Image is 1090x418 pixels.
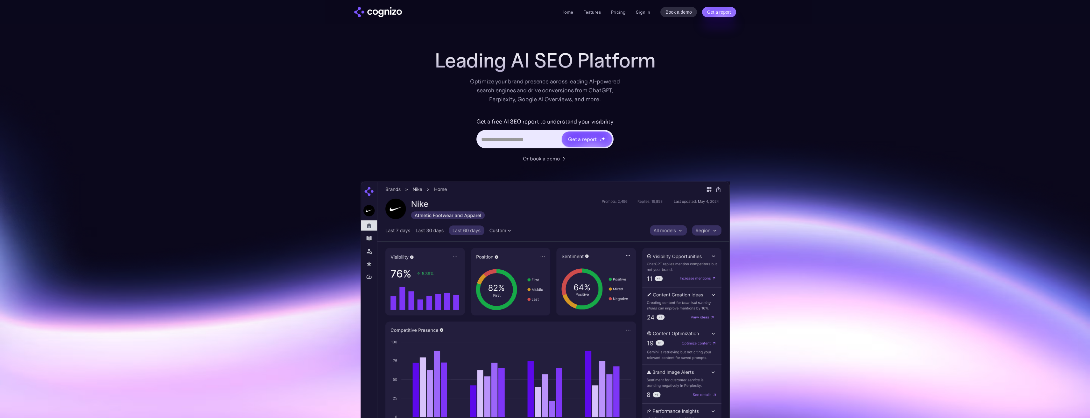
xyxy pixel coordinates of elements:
[568,135,597,143] div: Get a report
[354,7,402,17] a: home
[600,139,602,141] img: star
[354,7,402,17] img: cognizo logo
[601,137,605,141] img: star
[583,9,601,15] a: Features
[467,77,623,104] div: Optimize your brand presence across leading AI-powered search engines and drive conversions from ...
[561,131,613,147] a: Get a reportstarstarstar
[660,7,697,17] a: Book a demo
[600,137,601,138] img: star
[611,9,626,15] a: Pricing
[702,7,736,17] a: Get a report
[523,155,567,162] a: Or book a demo
[636,8,650,16] a: Sign in
[561,9,573,15] a: Home
[435,49,656,72] h1: Leading AI SEO Platform
[476,117,614,152] form: Hero URL Input Form
[523,155,560,162] div: Or book a demo
[476,117,614,127] label: Get a free AI SEO report to understand your visibility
